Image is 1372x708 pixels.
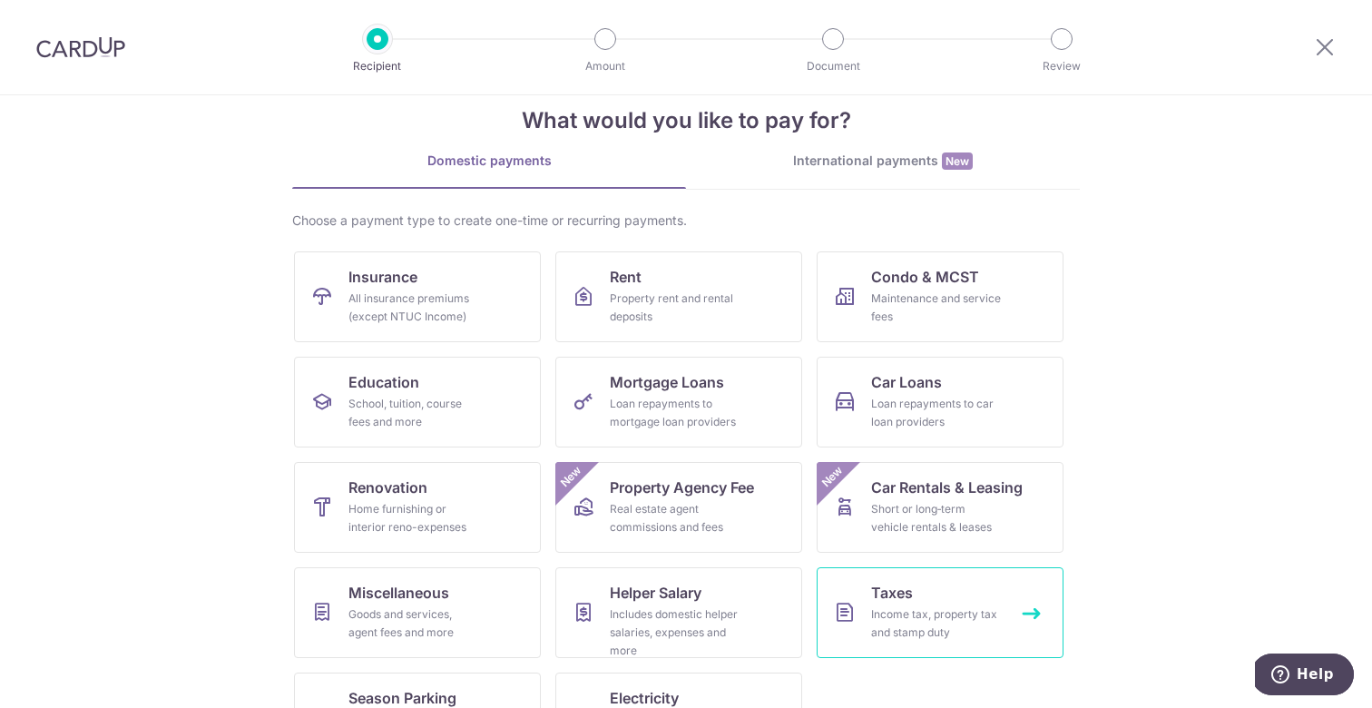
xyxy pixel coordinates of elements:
div: Loan repayments to car loan providers [871,395,1002,431]
span: Education [348,371,419,393]
a: TaxesIncome tax, property tax and stamp duty [817,567,1063,658]
span: Help [42,13,79,29]
a: Condo & MCSTMaintenance and service fees [817,251,1063,342]
p: Amount [538,57,672,75]
span: New [942,152,973,170]
div: School, tuition, course fees and more [348,395,479,431]
a: Mortgage LoansLoan repayments to mortgage loan providers [555,357,802,447]
a: EducationSchool, tuition, course fees and more [294,357,541,447]
div: All insurance premiums (except NTUC Income) [348,290,479,326]
div: Income tax, property tax and stamp duty [871,605,1002,642]
a: InsuranceAll insurance premiums (except NTUC Income) [294,251,541,342]
a: Car LoansLoan repayments to car loan providers [817,357,1063,447]
div: Real estate agent commissions and fees [610,500,740,536]
iframe: Opens a widget where you can find more information [1255,654,1354,699]
span: Car Loans [871,371,942,393]
p: Document [766,57,900,75]
div: Home furnishing or interior reno-expenses [348,500,479,536]
span: Condo & MCST [871,266,979,288]
p: Recipient [310,57,445,75]
a: Car Rentals & LeasingShort or long‑term vehicle rentals & leasesNew [817,462,1063,553]
span: Mortgage Loans [610,371,724,393]
span: Helper Salary [610,582,701,604]
span: Car Rentals & Leasing [871,477,1023,498]
a: RentProperty rent and rental deposits [555,251,802,342]
span: Renovation [348,477,427,498]
span: Insurance [348,266,417,288]
div: Short or long‑term vehicle rentals & leases [871,500,1002,536]
span: Miscellaneous [348,582,449,604]
div: Goods and services, agent fees and more [348,605,479,642]
a: MiscellaneousGoods and services, agent fees and more [294,567,541,658]
a: RenovationHome furnishing or interior reno-expenses [294,462,541,553]
p: Review [995,57,1129,75]
div: Maintenance and service fees [871,290,1002,326]
div: Property rent and rental deposits [610,290,740,326]
a: Helper SalaryIncludes domestic helper salaries, expenses and more [555,567,802,658]
span: Taxes [871,582,913,604]
span: New [818,462,848,492]
span: Rent [610,266,642,288]
div: Loan repayments to mortgage loan providers [610,395,740,431]
a: Property Agency FeeReal estate agent commissions and feesNew [555,462,802,553]
div: Includes domestic helper salaries, expenses and more [610,605,740,660]
h4: What would you like to pay for? [292,104,1080,137]
span: New [556,462,586,492]
div: Choose a payment type to create one-time or recurring payments. [292,211,1080,230]
img: CardUp [36,36,125,58]
div: Domestic payments [292,152,686,170]
div: International payments [686,152,1080,171]
span: Property Agency Fee [610,477,754,498]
